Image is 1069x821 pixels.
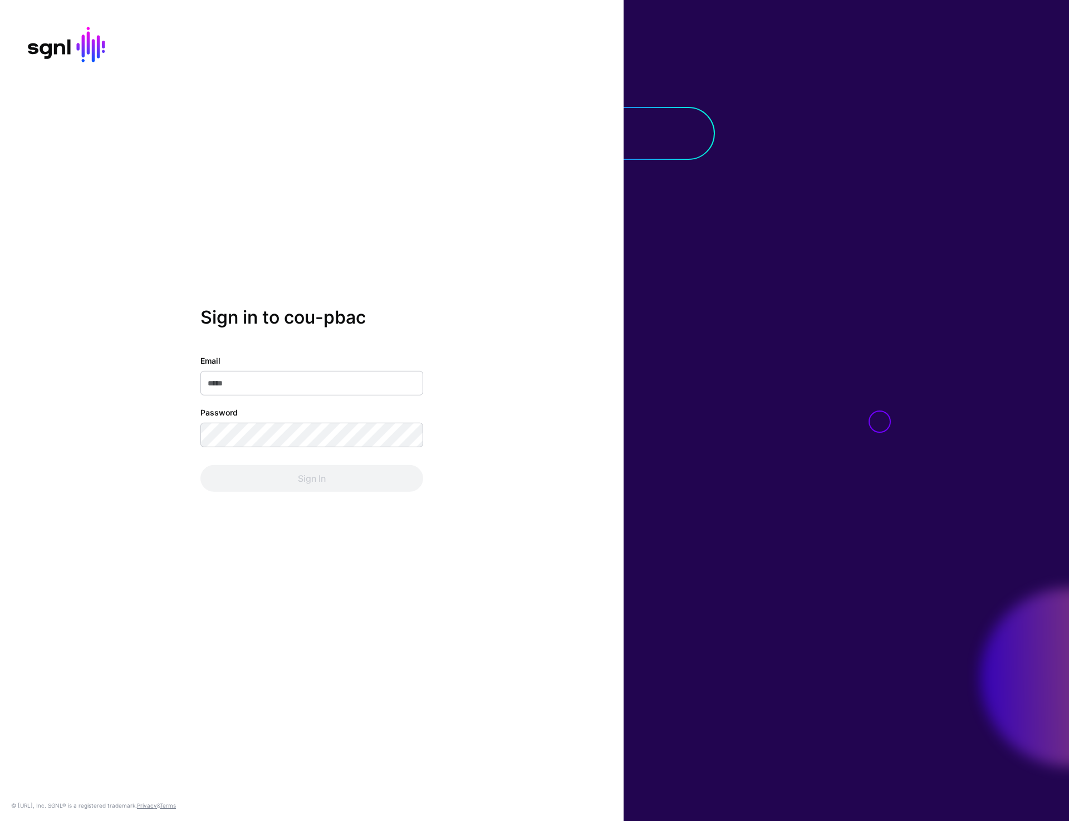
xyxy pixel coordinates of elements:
a: Privacy [137,802,157,809]
label: Email [200,355,220,366]
label: Password [200,407,238,418]
div: © [URL], Inc. SGNL® is a registered trademark. & [11,801,176,810]
a: Terms [160,802,176,809]
h2: Sign in to cou-pbac [200,307,423,328]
